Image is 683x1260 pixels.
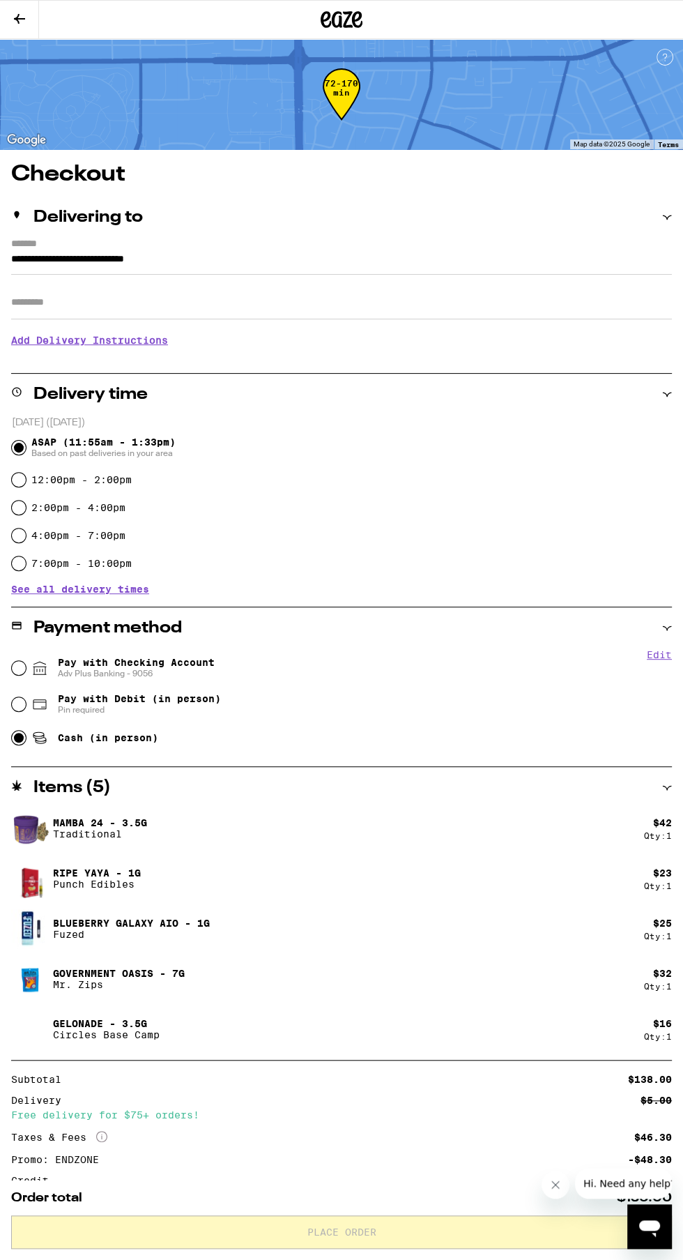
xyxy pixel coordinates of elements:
span: Pay with Debit (in person) [58,693,221,704]
div: Free delivery for $75+ orders! [11,1110,672,1120]
a: Open this area in Google Maps (opens a new window) [3,131,49,149]
div: $5.00 [640,1095,672,1105]
label: 7:00pm - 10:00pm [31,558,132,569]
div: Qty: 1 [644,881,672,890]
img: Government Oasis - 7g [11,959,50,999]
div: Qty: 1 [644,982,672,991]
span: Hi. Need any help? [8,10,100,21]
div: $46.30 [634,1132,672,1142]
button: Edit [647,649,672,660]
p: We'll contact you at [PHONE_NUMBER] when we arrive [11,356,672,367]
div: $ 16 [653,1018,672,1029]
div: Delivery [11,1095,71,1105]
span: Place Order [307,1227,376,1237]
p: Circles Base Camp [53,1029,160,1040]
div: Subtotal [11,1075,71,1084]
p: Traditional [53,828,147,840]
h1: Checkout [11,163,672,185]
button: See all delivery times [11,584,149,594]
p: Blueberry Galaxy AIO - 1g [53,918,210,929]
span: Pay with Checking Account [58,657,215,679]
button: Place Order [11,1215,672,1249]
div: $ 42 [653,817,672,828]
div: $ 23 [653,867,672,879]
img: Blueberry Galaxy AIO - 1g [11,909,50,948]
div: -$48.30 [628,1155,672,1164]
img: Gelonade - 3.5g [11,1010,50,1049]
h2: Delivering to [33,209,143,226]
p: Ripe Yaya - 1g [53,867,141,879]
div: $ 25 [653,918,672,929]
h2: Delivery time [33,386,148,403]
p: Fuzed [53,929,210,940]
p: Mr. Zips [53,979,185,990]
iframe: Close message [542,1171,569,1199]
label: 4:00pm - 7:00pm [31,530,125,541]
a: Terms [658,140,679,149]
iframe: Button to launch messaging window [627,1204,672,1249]
span: Based on past deliveries in your area [31,448,176,459]
h2: Payment method [33,620,182,637]
span: Adv Plus Banking - 9056 [58,668,215,679]
img: Google [3,131,49,149]
h3: Add Delivery Instructions [11,324,672,356]
div: Qty: 1 [644,831,672,840]
div: Credit [11,1176,59,1185]
p: [DATE] ([DATE]) [12,416,672,430]
div: $ 32 [653,968,672,979]
div: 72-170 min [323,79,360,131]
span: Cash (in person) [58,732,158,743]
div: Qty: 1 [644,932,672,941]
label: 12:00pm - 2:00pm [31,474,132,485]
iframe: Message from company [575,1168,672,1199]
div: Qty: 1 [644,1032,672,1041]
h2: Items ( 5 ) [33,780,111,796]
p: Government Oasis - 7g [53,968,185,979]
span: Order total [11,1192,82,1204]
label: 2:00pm - 4:00pm [31,502,125,513]
p: Punch Edibles [53,879,141,890]
div: Promo: ENDZONE [11,1155,109,1164]
p: Gelonade - 3.5g [53,1018,160,1029]
img: Ripe Yaya - 1g [11,853,50,904]
div: Taxes & Fees [11,1131,107,1144]
img: Mamba 24 - 3.5g [11,809,50,848]
span: ASAP (11:55am - 1:33pm) [31,437,176,459]
div: $138.00 [628,1075,672,1084]
p: Mamba 24 - 3.5g [53,817,147,828]
span: Pin required [58,704,221,715]
span: Map data ©2025 Google [574,140,650,148]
